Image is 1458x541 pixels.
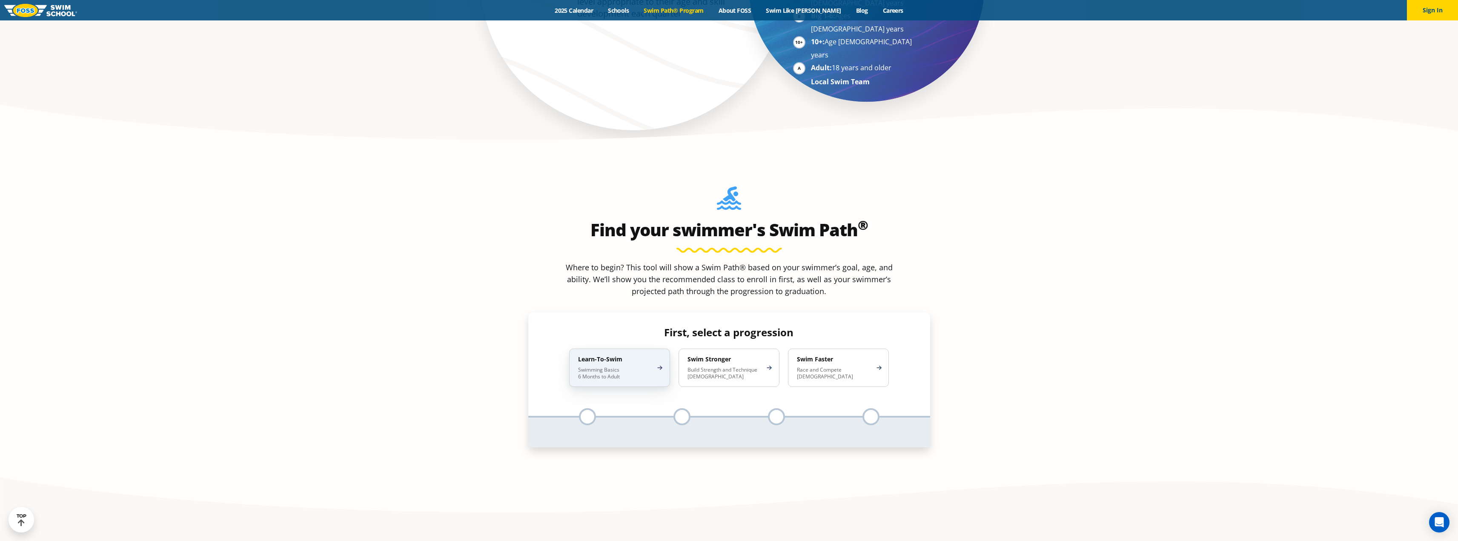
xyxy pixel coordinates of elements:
a: About FOSS [711,6,759,14]
h4: Swim Faster [797,355,871,363]
a: Blog [848,6,875,14]
a: Swim Like [PERSON_NAME] [759,6,849,14]
h4: Learn-To-Swim [578,355,653,363]
a: 2025 Calendar [547,6,601,14]
div: TOP [17,513,26,527]
a: Swim Path® Program [636,6,711,14]
h4: First, select a progression [562,326,896,338]
h2: Find your swimmer's Swim Path [528,220,930,240]
p: Build Strength and Technique [DEMOGRAPHIC_DATA] [687,366,762,380]
div: Open Intercom Messenger [1429,512,1449,532]
sup: ® [858,216,868,234]
p: Where to begin? This tool will show a Swim Path® based on your swimmer’s goal, age, and ability. ... [562,261,896,297]
a: Careers [875,6,911,14]
strong: 10+: [811,37,825,46]
a: Schools [601,6,636,14]
strong: Local Swim Team [811,77,870,86]
p: Swimming Basics 6 Months to Adult [578,366,653,380]
h4: Swim Stronger [687,355,762,363]
li: Age [DEMOGRAPHIC_DATA] years [811,36,915,61]
li: Ages [DEMOGRAPHIC_DATA] years [811,10,915,35]
p: Race and Compete [DEMOGRAPHIC_DATA] [797,366,871,380]
strong: Adult: [811,63,832,72]
li: 18 years and older [811,62,915,75]
img: FOSS Swim School Logo [4,4,77,17]
img: Foss-Location-Swimming-Pool-Person.svg [717,186,741,215]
